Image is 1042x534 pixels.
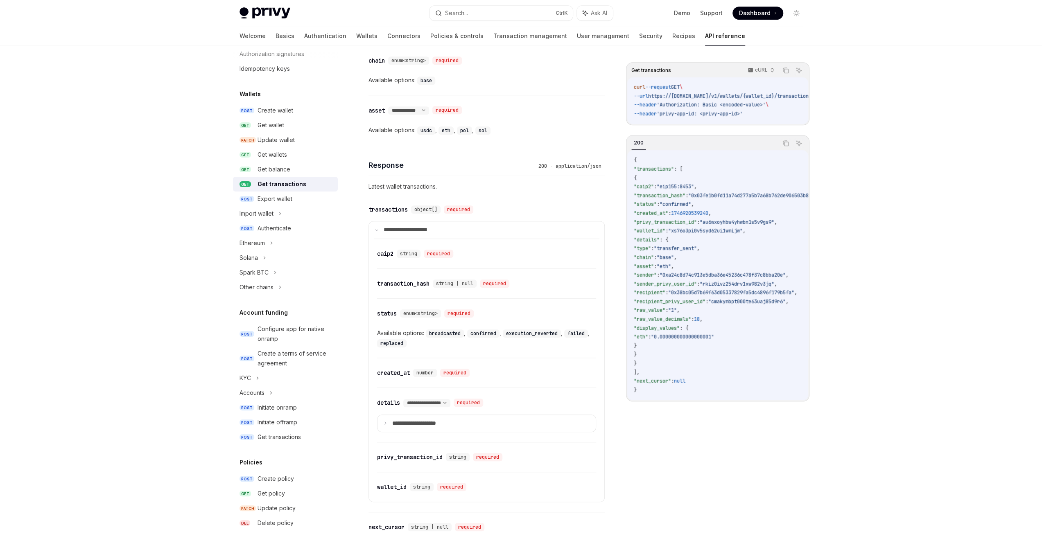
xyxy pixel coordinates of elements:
[240,181,251,187] span: GET
[634,183,654,190] span: "caip2"
[233,133,338,147] a: PATCHUpdate wallet
[654,254,657,261] span: :
[233,322,338,346] a: POSTConfigure app for native onramp
[634,289,665,296] span: "recipient"
[304,26,346,46] a: Authentication
[258,135,295,145] div: Update wallet
[634,219,697,225] span: "privy_transaction_id"
[694,183,697,190] span: ,
[258,489,285,498] div: Get policy
[503,329,561,338] code: execution_reverted
[240,505,256,511] span: PATCH
[634,101,657,108] span: --header
[368,182,605,192] p: Latest wallet transactions.
[233,192,338,206] a: POSTExport wallet
[473,453,502,461] div: required
[634,369,640,376] span: ],
[556,10,568,16] span: Ctrl K
[368,56,385,65] div: chain
[258,106,293,115] div: Create wallet
[674,166,683,172] span: : [
[672,26,695,46] a: Recipes
[631,67,671,74] span: Get transactions
[790,7,803,20] button: Toggle dark mode
[794,289,797,296] span: ,
[634,378,671,384] span: "next_cursor"
[634,201,657,207] span: "status"
[665,289,668,296] span: :
[377,369,410,377] div: created_at
[648,93,811,99] span: https://[DOMAIN_NAME]/v1/wallets/{wallet_id}/transactions
[240,405,254,411] span: POST
[654,245,697,252] span: "transfer_sent"
[634,110,657,117] span: --header
[240,196,254,202] span: POST
[657,183,694,190] span: "eip155:8453"
[233,400,338,415] a: POSTInitiate onramp
[258,324,333,344] div: Configure app for native onramp
[591,9,607,17] span: Ask AI
[697,219,700,225] span: :
[258,349,333,368] div: Create a terms of service agreement
[654,263,657,270] span: :
[634,298,705,305] span: "recipient_privy_user_id"
[258,194,292,204] div: Export wallet
[668,228,743,234] span: "xs76o3pi0v5syd62ui1wmijw"
[634,325,680,331] span: "display_values"
[240,476,254,482] span: POST
[377,250,393,258] div: caip2
[377,328,596,348] div: Available options:
[432,106,462,114] div: required
[455,523,484,531] div: required
[416,370,434,376] span: number
[233,430,338,444] a: POSTGet transactions
[671,84,680,90] span: GET
[668,289,794,296] span: "0x38bc05d7b69f63d05337829fa5dc4896f179b5fa"
[258,503,296,513] div: Update policy
[258,432,301,442] div: Get transactions
[233,61,338,76] a: Idempotency keys
[240,356,254,362] span: POST
[660,237,668,243] span: : {
[258,518,294,528] div: Delete policy
[691,201,694,207] span: ,
[743,228,746,234] span: ,
[377,309,397,318] div: status
[766,101,769,108] span: \
[634,351,637,358] span: }
[660,272,786,278] span: "0xa24c8d74c913e5dba36e45236c478f37c8bba20e"
[258,403,297,412] div: Initiate onramp
[564,329,588,338] code: failed
[668,210,671,216] span: :
[417,77,435,85] code: base
[786,298,789,305] span: ,
[233,147,338,162] a: GETGet wallets
[368,160,535,171] h4: Response
[240,388,264,398] div: Accounts
[240,419,254,426] span: POST
[648,333,651,340] span: :
[705,298,708,305] span: :
[440,369,470,377] div: required
[445,8,468,18] div: Search...
[240,373,251,383] div: KYC
[691,316,694,322] span: :
[240,137,256,143] span: PATCH
[240,434,254,440] span: POST
[438,126,454,135] code: eth
[674,254,677,261] span: ,
[634,360,637,367] span: }
[240,308,288,318] h5: Account funding
[694,316,700,322] span: 18
[240,253,258,263] div: Solana
[233,103,338,118] a: POSTCreate wallet
[780,65,791,76] button: Copy the contents from the code block
[233,221,338,236] a: POSTAuthenticate
[368,523,405,531] div: next_cursor
[493,26,567,46] a: Transaction management
[634,93,648,99] span: --url
[743,63,778,77] button: cURL
[780,138,791,149] button: Copy the contents from the code block
[438,125,457,135] div: ,
[700,219,774,225] span: "au6wxoyhbw4yhwbn1s5v9gs9"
